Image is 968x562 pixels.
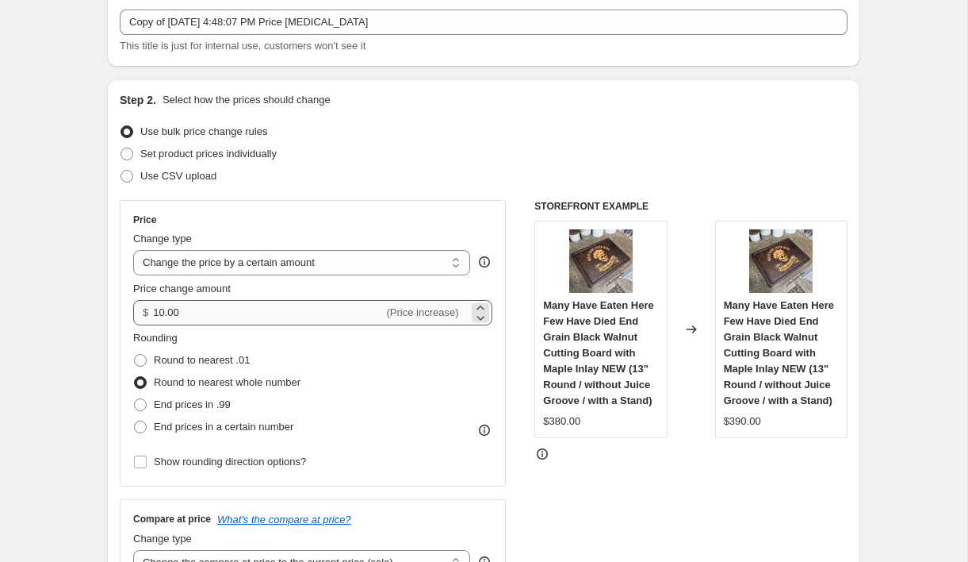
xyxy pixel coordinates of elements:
div: help [476,254,492,270]
h6: STOREFRONT EXAMPLE [534,200,847,213]
div: $390.00 [724,414,761,429]
span: Many Have Eaten Here Few Have Died End Grain Black Walnut Cutting Board with Maple Inlay NEW (13"... [543,299,653,406]
input: 30% off holiday sale [120,10,847,35]
span: Use CSV upload [140,170,216,182]
span: End prices in .99 [154,398,231,410]
p: Select how the prices should change [163,92,331,108]
span: End prices in a certain number [154,421,293,433]
span: Set product prices individually [140,148,277,160]
span: $ [143,306,148,318]
span: Use bulk price change rules [140,125,267,137]
span: (Price increase) [387,306,459,318]
span: Rounding [133,332,178,344]
h3: Price [133,214,156,226]
span: Change type [133,533,192,545]
button: What's the compare at price? [217,514,351,525]
span: Round to nearest .01 [154,354,250,366]
div: $380.00 [543,414,580,429]
input: -10.00 [153,300,383,325]
span: Change type [133,233,192,244]
img: IMG_0525_80x.jpg [569,229,633,293]
span: Many Have Eaten Here Few Have Died End Grain Black Walnut Cutting Board with Maple Inlay NEW (13"... [724,299,834,406]
h2: Step 2. [120,92,156,108]
span: Show rounding direction options? [154,456,306,468]
span: This title is just for internal use, customers won't see it [120,40,365,52]
span: Price change amount [133,283,231,294]
img: IMG_0525_80x.jpg [749,229,813,293]
h3: Compare at price [133,513,211,525]
span: Round to nearest whole number [154,376,300,388]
